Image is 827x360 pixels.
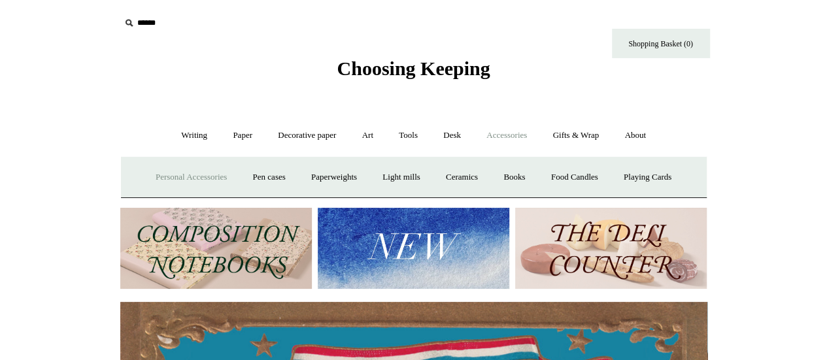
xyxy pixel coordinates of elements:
[337,57,490,79] span: Choosing Keeping
[266,118,348,153] a: Decorative paper
[541,118,611,153] a: Gifts & Wrap
[434,160,490,195] a: Ceramics
[539,160,610,195] a: Food Candles
[241,160,297,195] a: Pen cases
[337,68,490,77] a: Choosing Keeping
[221,118,264,153] a: Paper
[492,160,537,195] a: Books
[612,29,710,58] a: Shopping Basket (0)
[318,208,509,289] img: New.jpg__PID:f73bdf93-380a-4a35-bcfe-7823039498e1
[350,118,385,153] a: Art
[169,118,219,153] a: Writing
[371,160,431,195] a: Light mills
[299,160,369,195] a: Paperweights
[120,208,312,289] img: 202302 Composition ledgers.jpg__PID:69722ee6-fa44-49dd-a067-31375e5d54ec
[515,208,707,289] img: The Deli Counter
[475,118,539,153] a: Accessories
[612,160,683,195] a: Playing Cards
[431,118,473,153] a: Desk
[613,118,658,153] a: About
[144,160,239,195] a: Personal Accessories
[387,118,430,153] a: Tools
